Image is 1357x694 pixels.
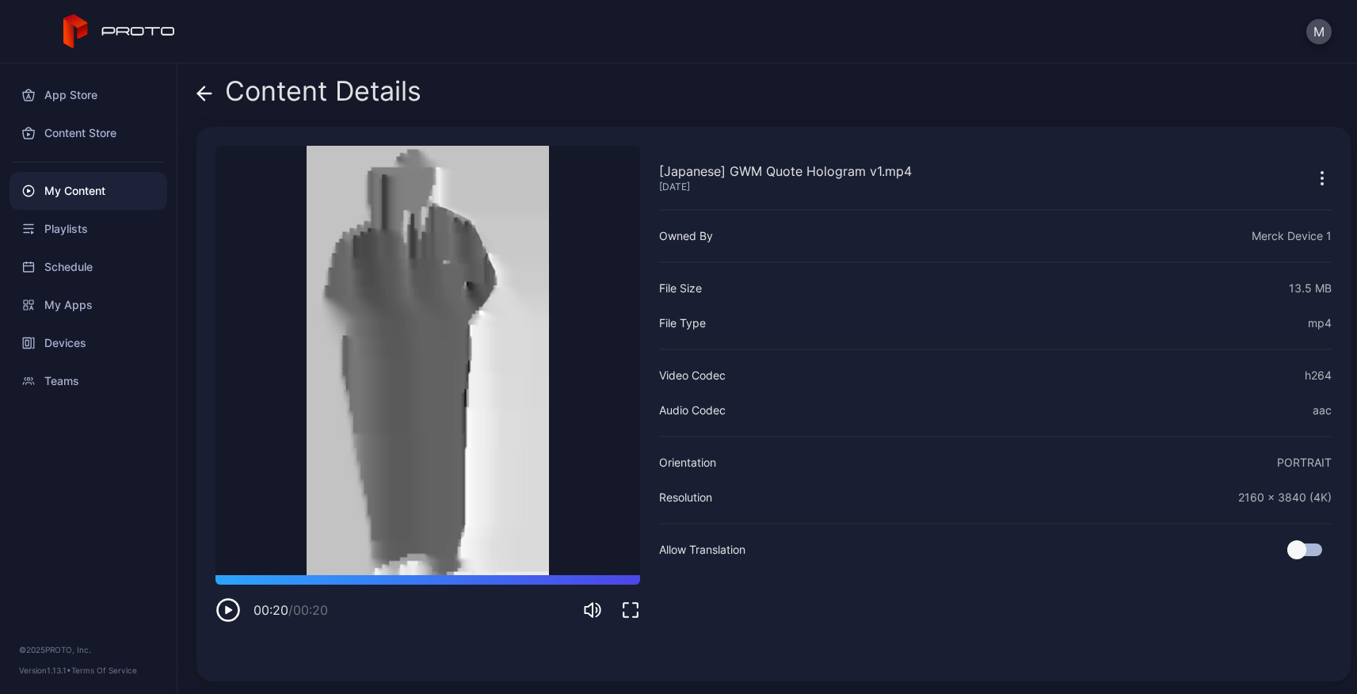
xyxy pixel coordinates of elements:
div: 2160 x 3840 (4K) [1238,488,1332,507]
div: File Size [659,279,702,298]
a: Content Store [10,114,167,152]
div: PORTRAIT [1277,453,1332,472]
a: Devices [10,324,167,362]
span: / 00:20 [288,602,328,618]
a: Schedule [10,248,167,286]
a: Terms Of Service [71,665,137,675]
a: App Store [10,76,167,114]
span: Version 1.13.1 • [19,665,71,675]
div: File Type [659,314,706,333]
div: [Japanese] GWM Quote Hologram v1.mp4 [659,162,912,181]
div: Merck Device 1 [1252,227,1332,246]
a: My Content [10,172,167,210]
div: h264 [1305,366,1332,385]
div: Video Codec [659,366,726,385]
a: Playlists [10,210,167,248]
div: mp4 [1308,314,1332,333]
div: Content Details [196,76,421,114]
div: Allow Translation [659,540,745,559]
div: Orientation [659,453,716,472]
a: Teams [10,362,167,400]
video: Sorry, your browser doesn‘t support embedded videos [215,146,640,575]
div: © 2025 PROTO, Inc. [19,643,158,656]
div: aac [1313,401,1332,420]
a: My Apps [10,286,167,324]
div: Resolution [659,488,712,507]
div: Audio Codec [659,401,726,420]
div: Owned By [659,227,713,246]
div: 13.5 MB [1289,279,1332,298]
div: 00:20 [253,601,328,620]
div: [DATE] [659,181,912,193]
button: M [1306,19,1332,44]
